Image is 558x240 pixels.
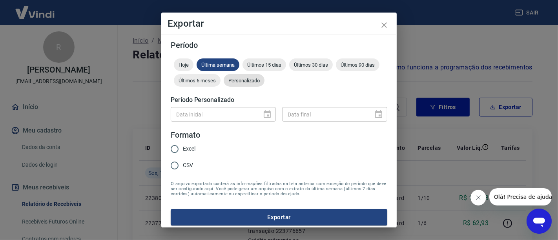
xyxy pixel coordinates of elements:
button: Exportar [171,209,387,225]
button: close [375,16,394,35]
input: DD/MM/YYYY [282,107,368,122]
span: Últimos 90 dias [336,62,379,68]
h4: Exportar [168,19,390,28]
span: Últimos 30 dias [289,62,333,68]
div: Hoje [174,58,193,71]
div: Últimos 15 dias [243,58,286,71]
span: Últimos 6 meses [174,78,221,84]
span: Hoje [174,62,193,68]
div: Últimos 30 dias [289,58,333,71]
div: Personalizado [224,74,264,87]
div: Últimos 6 meses [174,74,221,87]
iframe: Fechar mensagem [470,190,486,205]
div: Últimos 90 dias [336,58,379,71]
span: Últimos 15 dias [243,62,286,68]
span: O arquivo exportado conterá as informações filtradas na tela anterior com exceção do período que ... [171,181,387,196]
h5: Período [171,41,387,49]
span: Última semana [197,62,239,68]
span: CSV [183,161,193,169]
iframe: Mensagem da empresa [489,188,552,205]
span: Olá! Precisa de ajuda? [5,5,66,12]
span: Personalizado [224,78,264,84]
div: Última semana [197,58,239,71]
h5: Período Personalizado [171,96,387,104]
input: DD/MM/YYYY [171,107,256,122]
legend: Formato [171,129,200,141]
span: Excel [183,145,195,153]
iframe: Botão para abrir a janela de mensagens [527,209,552,234]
